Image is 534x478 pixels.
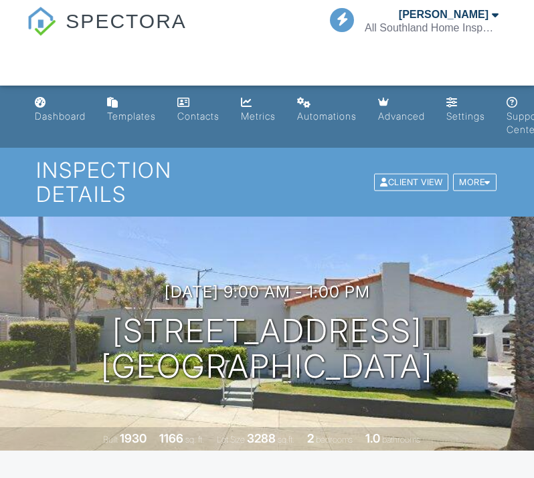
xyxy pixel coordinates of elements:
div: 2 [307,431,314,445]
a: Client View [373,176,452,187]
div: 1.0 [365,431,380,445]
div: Dashboard [35,110,86,122]
div: Settings [446,110,485,122]
div: Advanced [378,110,425,122]
div: Client View [374,173,448,191]
a: Settings [441,91,491,129]
div: 1930 [120,431,147,445]
h3: [DATE] 9:00 am - 1:00 pm [165,283,370,301]
div: 1166 [159,431,183,445]
div: More [453,173,497,191]
span: bathrooms [382,435,420,445]
span: sq. ft. [185,435,204,445]
div: Metrics [241,110,276,122]
a: Contacts [172,91,225,129]
span: sq.ft. [278,435,294,445]
div: [PERSON_NAME] [399,8,488,21]
div: All Southland Home Inspection [365,21,499,35]
a: SPECTORA [27,20,187,45]
div: Automations [297,110,357,122]
div: Templates [107,110,156,122]
a: Dashboard [29,91,91,129]
a: Advanced [373,91,430,129]
span: SPECTORA [66,7,187,35]
h1: Inspection Details [36,158,497,205]
div: Contacts [177,110,219,122]
span: Lot Size [217,435,245,445]
h1: [STREET_ADDRESS] [GEOGRAPHIC_DATA] [101,314,433,384]
a: Metrics [236,91,281,129]
div: 3288 [247,431,276,445]
span: bedrooms [316,435,353,445]
a: Templates [102,91,161,129]
img: The Best Home Inspection Software - Spectora [27,7,56,36]
span: Built [103,435,118,445]
a: Automations (Basic) [292,91,362,129]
